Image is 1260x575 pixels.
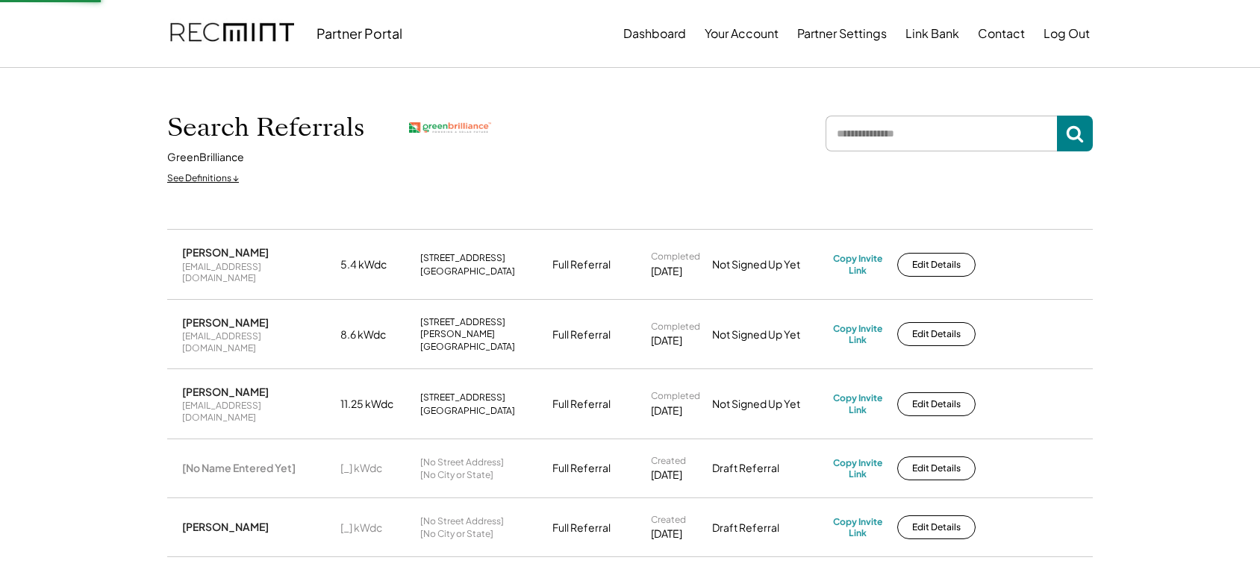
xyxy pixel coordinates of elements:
[420,392,505,403] div: [STREET_ADDRESS]
[978,19,1025,48] button: Contact
[170,8,294,59] img: recmint-logotype%403x.png
[182,315,269,329] div: [PERSON_NAME]
[651,468,682,483] div: [DATE]
[167,150,244,165] div: GreenBrilliance
[420,265,515,277] div: [GEOGRAPHIC_DATA]
[182,330,331,354] div: [EMAIL_ADDRESS][DOMAIN_NAME]
[420,515,504,527] div: [No Street Address]
[182,461,296,474] div: [No Name Entered Yet]
[833,253,882,276] div: Copy Invite Link
[651,403,682,418] div: [DATE]
[409,122,491,133] img: greenbrilliance.png
[712,257,824,272] div: Not Signed Up Yet
[897,515,976,539] button: Edit Details
[420,469,493,481] div: [No City or State]
[705,19,779,48] button: Your Account
[651,514,686,526] div: Created
[651,321,700,333] div: Completed
[833,323,882,346] div: Copy Invite Link
[712,397,824,412] div: Not Signed Up Yet
[897,253,976,277] button: Edit Details
[833,457,882,480] div: Copy Invite Link
[340,521,411,535] div: [_] kWdc
[182,520,269,533] div: [PERSON_NAME]
[833,392,882,415] div: Copy Invite Link
[623,19,686,48] button: Dashboard
[340,461,411,476] div: [_] kWdc
[340,397,411,412] div: 11.25 kWdc
[552,521,611,535] div: Full Referral
[897,456,976,480] button: Edit Details
[420,456,504,468] div: [No Street Address]
[167,112,364,143] h1: Search Referrals
[651,264,682,279] div: [DATE]
[1044,19,1090,48] button: Log Out
[712,327,824,342] div: Not Signed Up Yet
[651,390,700,402] div: Completed
[552,461,611,476] div: Full Referral
[552,257,611,272] div: Full Referral
[797,19,887,48] button: Partner Settings
[651,251,700,263] div: Completed
[182,385,269,398] div: [PERSON_NAME]
[182,400,331,423] div: [EMAIL_ADDRESS][DOMAIN_NAME]
[167,172,239,185] div: See Definitions ↓
[651,455,686,467] div: Created
[420,528,493,540] div: [No City or State]
[182,245,269,259] div: [PERSON_NAME]
[833,516,882,539] div: Copy Invite Link
[182,261,331,284] div: [EMAIL_ADDRESS][DOMAIN_NAME]
[897,392,976,416] button: Edit Details
[420,316,543,339] div: [STREET_ADDRESS][PERSON_NAME]
[905,19,959,48] button: Link Bank
[340,257,411,272] div: 5.4 kWdc
[316,25,402,42] div: Partner Portal
[651,527,682,541] div: [DATE]
[651,333,682,348] div: [DATE]
[552,397,611,412] div: Full Referral
[712,461,824,476] div: Draft Referral
[420,252,505,264] div: [STREET_ADDRESS]
[420,341,515,353] div: [GEOGRAPHIC_DATA]
[712,521,824,535] div: Draft Referral
[897,322,976,346] button: Edit Details
[420,405,515,417] div: [GEOGRAPHIC_DATA]
[552,327,611,342] div: Full Referral
[340,327,411,342] div: 8.6 kWdc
